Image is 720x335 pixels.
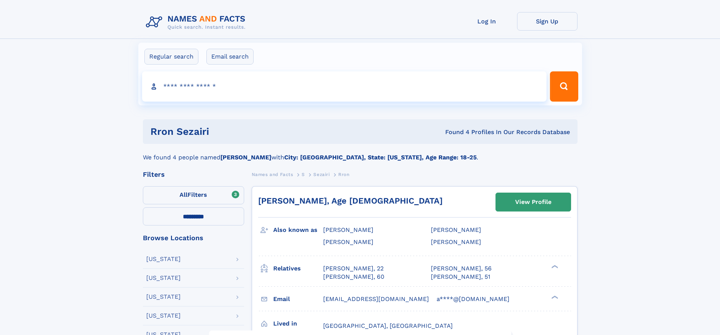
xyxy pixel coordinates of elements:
[431,273,490,281] a: [PERSON_NAME], 51
[327,128,570,136] div: Found 4 Profiles In Our Records Database
[457,12,517,31] a: Log In
[323,226,373,233] span: [PERSON_NAME]
[313,172,330,177] span: Sezairi
[323,273,384,281] a: [PERSON_NAME], 60
[313,170,330,179] a: Sezairi
[515,193,551,211] div: View Profile
[142,71,547,102] input: search input
[323,264,384,273] a: [PERSON_NAME], 22
[252,170,293,179] a: Names and Facts
[144,49,198,65] label: Regular search
[517,12,578,31] a: Sign Up
[323,238,373,245] span: [PERSON_NAME]
[220,154,271,161] b: [PERSON_NAME]
[273,293,323,306] h3: Email
[302,172,305,177] span: S
[146,275,181,281] div: [US_STATE]
[258,196,443,205] a: [PERSON_NAME], Age [DEMOGRAPHIC_DATA]
[273,317,323,330] h3: Lived in
[323,295,429,303] span: [EMAIL_ADDRESS][DOMAIN_NAME]
[143,186,244,204] label: Filters
[431,264,492,273] a: [PERSON_NAME], 56
[150,127,327,136] h1: rron sezairi
[206,49,254,65] label: Email search
[143,235,244,241] div: Browse Locations
[284,154,477,161] b: City: [GEOGRAPHIC_DATA], State: [US_STATE], Age Range: 18-25
[550,71,578,102] button: Search Button
[143,12,252,32] img: Logo Names and Facts
[273,262,323,275] h3: Relatives
[323,322,453,329] span: [GEOGRAPHIC_DATA], [GEOGRAPHIC_DATA]
[146,294,181,300] div: [US_STATE]
[273,224,323,236] h3: Also known as
[496,193,571,211] a: View Profile
[550,264,559,269] div: ❯
[431,238,481,245] span: [PERSON_NAME]
[431,226,481,233] span: [PERSON_NAME]
[146,256,181,262] div: [US_STATE]
[143,171,244,178] div: Filters
[338,172,349,177] span: Rron
[550,295,559,299] div: ❯
[302,170,305,179] a: S
[143,144,578,162] div: We found 4 people named with .
[146,313,181,319] div: [US_STATE]
[180,191,187,198] span: All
